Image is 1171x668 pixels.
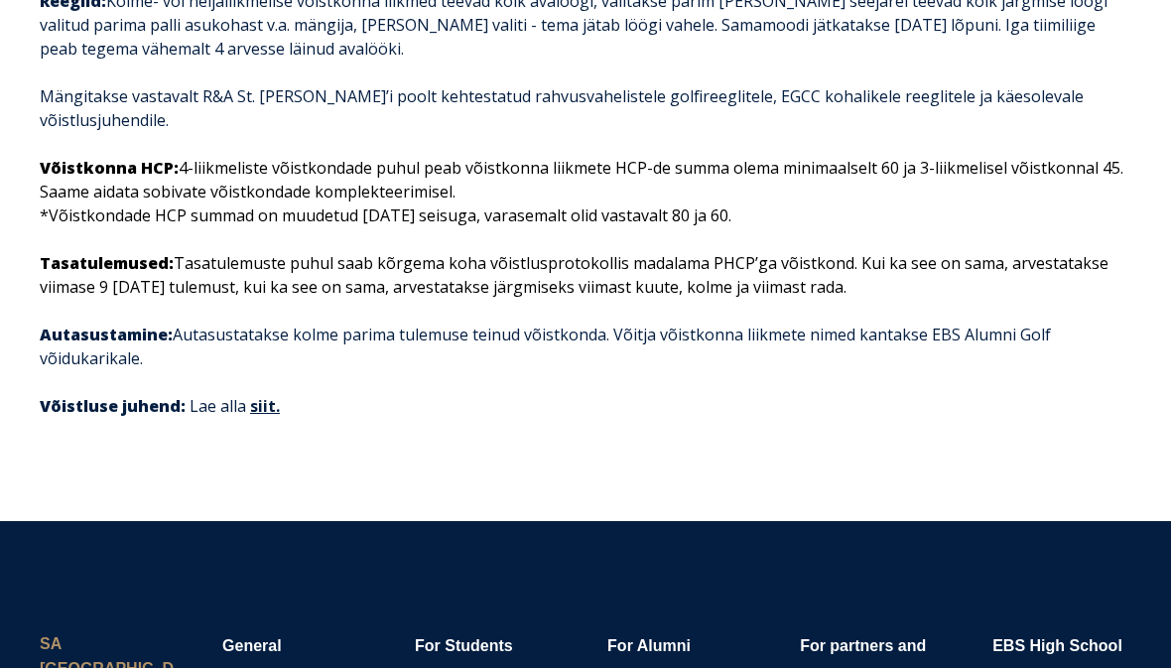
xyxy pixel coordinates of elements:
[40,157,179,179] span: Võistkonna HCP:
[992,634,1122,656] a: EBS High School
[415,637,513,654] span: For Students
[992,637,1122,654] span: EBS High School
[40,324,173,345] strong: Autasustamine:
[40,252,1108,298] span: Tasatulemuste puhul saab kõrgema koha võistlusprotokollis madalama PHCP’ga võistkond. Kui ka see ...
[40,395,186,417] strong: Võistluse juhend:
[607,637,691,654] span: For Alumni
[40,252,174,274] span: Tasatulemused:
[40,157,1123,226] span: 4-liikmeliste võistkondade puhul peab võistkonna liikmete HCP-de summa olema minimaalselt 60 ja 3...
[40,84,1131,132] p: Mängitakse vastavalt R&A St. [PERSON_NAME]’i poolt kehtestatud rahvusvahelistele golfireeglitele,...
[40,323,1131,370] p: Autasustatakse kolme parima tulemuse teinud võistkonda. Võitja võistkonna liikmete nimed kantakse...
[250,395,280,417] a: siit.
[190,395,284,417] span: Lae alla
